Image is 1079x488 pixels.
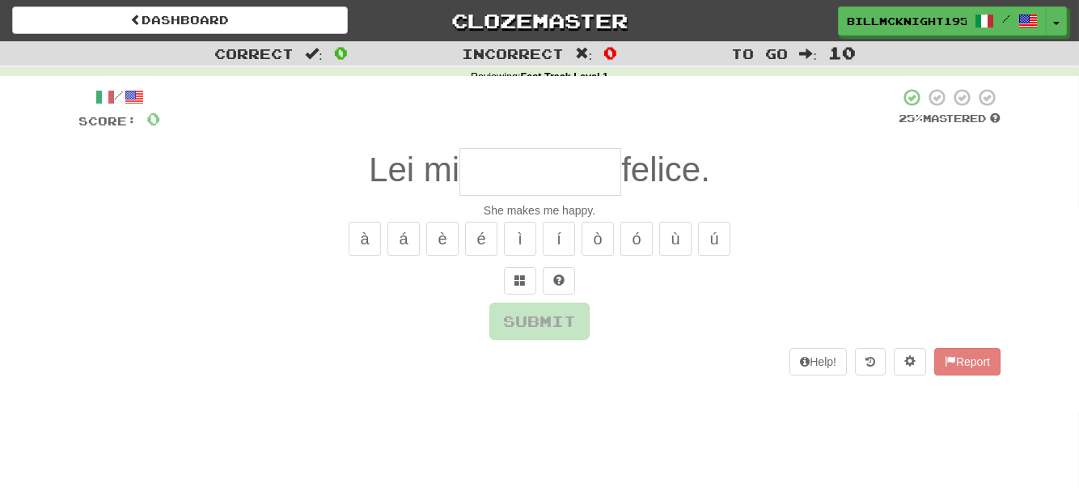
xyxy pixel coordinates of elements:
[659,222,692,256] button: ù
[855,348,886,376] button: Round history (alt+y)
[543,222,575,256] button: í
[349,222,381,256] button: à
[504,222,536,256] button: ì
[731,45,788,62] span: To go
[603,43,617,62] span: 0
[426,222,459,256] button: è
[334,43,348,62] span: 0
[146,108,160,129] span: 0
[521,71,609,83] strong: Fast Track Level 1
[899,112,923,125] span: 25 %
[462,45,564,62] span: Incorrect
[799,47,817,61] span: :
[372,6,708,35] a: Clozemaster
[582,222,614,256] button: ò
[620,222,653,256] button: ó
[789,348,847,376] button: Help!
[504,267,536,295] button: Switch sentence to multiple choice alt+p
[847,14,967,28] span: billmcknight1953
[12,6,348,34] a: Dashboard
[369,151,459,189] span: Lei mi
[621,151,710,189] span: felice.
[698,222,730,256] button: ú
[899,112,1001,126] div: Mastered
[838,6,1047,36] a: billmcknight1953 /
[387,222,420,256] button: á
[828,43,856,62] span: 10
[543,267,575,295] button: Single letter hint - you only get 1 per sentence and score half the points! alt+h
[214,45,294,62] span: Correct
[78,114,137,128] span: Score:
[78,202,1001,219] div: She makes me happy.
[575,47,593,61] span: :
[78,87,160,108] div: /
[305,47,323,61] span: :
[1002,13,1010,24] span: /
[489,303,590,340] button: Submit
[934,348,1001,376] button: Report
[465,222,497,256] button: é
